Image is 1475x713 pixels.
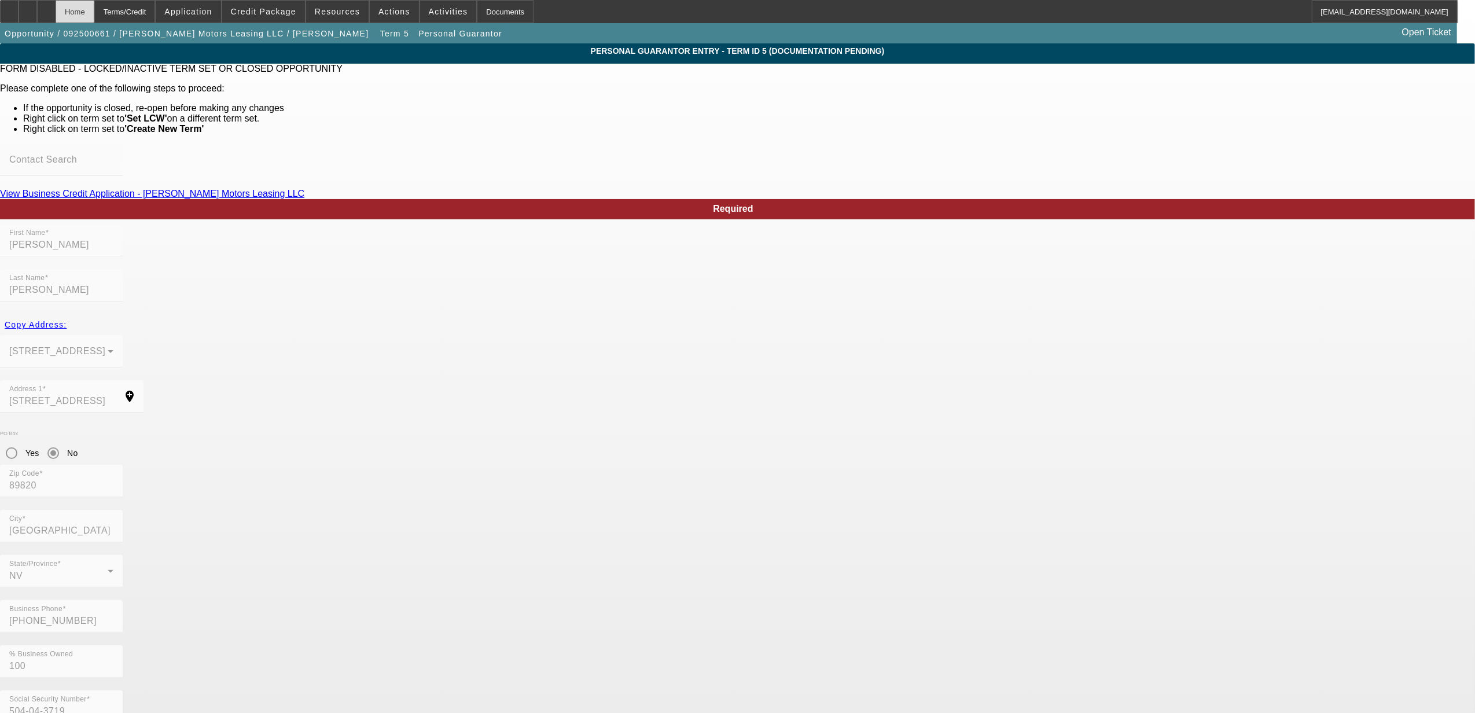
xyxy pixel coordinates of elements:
[9,46,1466,56] span: Personal Guarantor Entry - Term ID 5 (Documentation Pending)
[231,7,296,16] span: Credit Package
[9,605,62,613] mat-label: Business Phone
[315,7,360,16] span: Resources
[9,650,73,658] mat-label: % Business Owned
[116,389,144,403] mat-icon: add_location
[713,204,753,214] span: Required
[370,1,419,23] button: Actions
[164,7,212,16] span: Application
[9,470,39,477] mat-label: Zip Code
[9,155,77,164] mat-label: Contact Search
[124,113,167,123] b: 'Set LCW'
[9,229,45,237] mat-label: First Name
[9,696,87,703] mat-label: Social Security Number
[5,29,369,38] span: Opportunity / 092500661 / [PERSON_NAME] Motors Leasing LLC / [PERSON_NAME]
[23,113,1475,124] li: Right click on term set to on a different term set.
[222,1,305,23] button: Credit Package
[420,1,477,23] button: Activities
[23,103,1475,113] li: If the opportunity is closed, re-open before making any changes
[156,1,220,23] button: Application
[9,385,42,393] mat-label: Address 1
[376,23,413,44] button: Term 5
[415,23,505,44] button: Personal Guarantor
[306,1,369,23] button: Resources
[1397,23,1456,42] a: Open Ticket
[9,274,45,282] mat-label: Last Name
[9,515,22,523] mat-label: City
[124,124,204,134] b: 'Create New Term'
[378,7,410,16] span: Actions
[429,7,468,16] span: Activities
[380,29,409,38] span: Term 5
[9,560,57,568] mat-label: State/Province
[23,124,1475,134] li: Right click on term set to
[418,29,502,38] span: Personal Guarantor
